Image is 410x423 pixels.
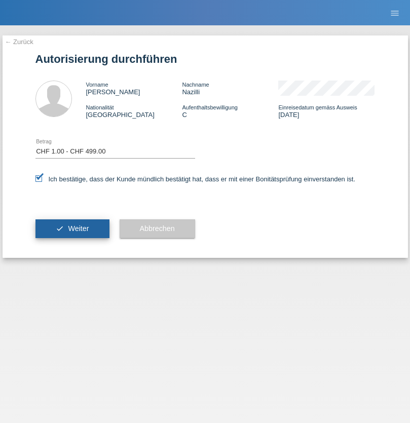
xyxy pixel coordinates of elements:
[86,104,114,110] span: Nationalität
[182,82,209,88] span: Nachname
[35,53,375,65] h1: Autorisierung durchführen
[56,224,64,233] i: check
[35,175,356,183] label: Ich bestätige, dass der Kunde mündlich bestätigt hat, dass er mit einer Bonitätsprüfung einversta...
[278,104,357,110] span: Einreisedatum gemäss Ausweis
[86,82,108,88] span: Vorname
[390,8,400,18] i: menu
[140,224,175,233] span: Abbrechen
[68,224,89,233] span: Weiter
[120,219,195,239] button: Abbrechen
[35,219,109,239] button: check Weiter
[278,103,375,119] div: [DATE]
[5,38,33,46] a: ← Zurück
[182,104,237,110] span: Aufenthaltsbewilligung
[182,103,278,119] div: C
[86,81,182,96] div: [PERSON_NAME]
[385,10,405,16] a: menu
[86,103,182,119] div: [GEOGRAPHIC_DATA]
[182,81,278,96] div: Nazilli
